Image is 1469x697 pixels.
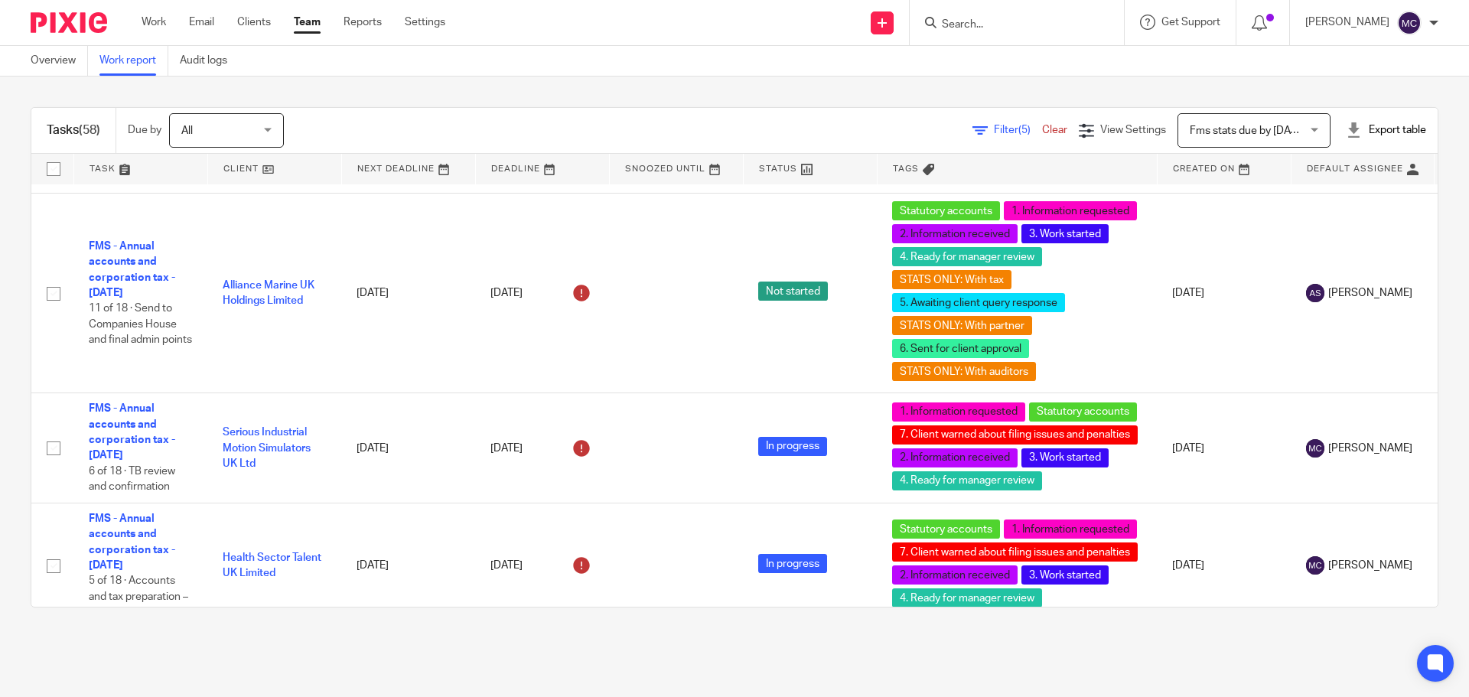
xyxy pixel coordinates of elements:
[237,15,271,30] a: Clients
[758,437,827,456] span: In progress
[341,503,475,628] td: [DATE]
[128,122,161,138] p: Due by
[994,125,1042,135] span: Filter
[1306,439,1324,458] img: svg%3E
[1029,402,1137,422] span: Statutory accounts
[892,362,1036,381] span: STATS ONLY: With auditors
[1346,122,1426,138] div: Export table
[892,293,1065,312] span: 5. Awaiting client query response
[892,588,1042,607] span: 4. Ready for manager review
[1021,448,1109,467] span: 3. Work started
[892,316,1032,335] span: STATS ONLY: With partner
[758,282,828,301] span: Not started
[1018,125,1031,135] span: (5)
[189,15,214,30] a: Email
[1306,284,1324,302] img: svg%3E
[1161,17,1220,28] span: Get Support
[1190,125,1305,136] span: Fms stats due by [DATE]
[892,565,1018,585] span: 2. Information received
[181,125,193,136] span: All
[490,553,594,578] div: [DATE]
[294,15,321,30] a: Team
[1328,558,1412,573] span: [PERSON_NAME]
[758,554,827,573] span: In progress
[940,18,1078,32] input: Search
[1306,556,1324,575] img: svg%3E
[89,403,175,461] a: FMS - Annual accounts and corporation tax - [DATE]
[31,12,107,33] img: Pixie
[1157,503,1291,628] td: [DATE]
[892,519,1000,539] span: Statutory accounts
[344,15,382,30] a: Reports
[223,280,314,306] a: Alliance Marine UK Holdings Limited
[490,281,594,305] div: [DATE]
[89,575,188,617] span: 5 of 18 · Accounts and tax preparation – FMS Junior
[1397,11,1422,35] img: svg%3E
[180,46,239,76] a: Audit logs
[89,304,192,346] span: 11 of 18 · Send to Companies House and final admin points
[223,427,311,469] a: Serious Industrial Motion Simulators UK Ltd
[99,46,168,76] a: Work report
[893,164,919,173] span: Tags
[490,436,594,461] div: [DATE]
[89,466,175,493] span: 6 of 18 · TB review and confirmation
[223,552,321,578] a: Health Sector Talent UK Limited
[892,471,1042,490] span: 4. Ready for manager review
[892,201,1000,220] span: Statutory accounts
[892,448,1018,467] span: 2. Information received
[1021,224,1109,243] span: 3. Work started
[892,339,1029,358] span: 6. Sent for client approval
[892,542,1138,562] span: 7. Client warned about filing issues and penalties
[892,402,1025,422] span: 1. Information requested
[1004,201,1137,220] span: 1. Information requested
[142,15,166,30] a: Work
[892,247,1042,266] span: 4. Ready for manager review
[1328,285,1412,301] span: [PERSON_NAME]
[47,122,100,138] h1: Tasks
[1157,393,1291,503] td: [DATE]
[892,224,1018,243] span: 2. Information received
[31,46,88,76] a: Overview
[1021,565,1109,585] span: 3. Work started
[892,270,1011,289] span: STATS ONLY: With tax
[89,241,175,298] a: FMS - Annual accounts and corporation tax - [DATE]
[341,194,475,393] td: [DATE]
[1328,441,1412,456] span: [PERSON_NAME]
[1305,15,1389,30] p: [PERSON_NAME]
[79,124,100,136] span: (58)
[892,425,1138,445] span: 7. Client warned about filing issues and penalties
[1100,125,1166,135] span: View Settings
[89,513,175,571] a: FMS - Annual accounts and corporation tax - [DATE]
[405,15,445,30] a: Settings
[1042,125,1067,135] a: Clear
[1004,519,1137,539] span: 1. Information requested
[1157,194,1291,393] td: [DATE]
[341,393,475,503] td: [DATE]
